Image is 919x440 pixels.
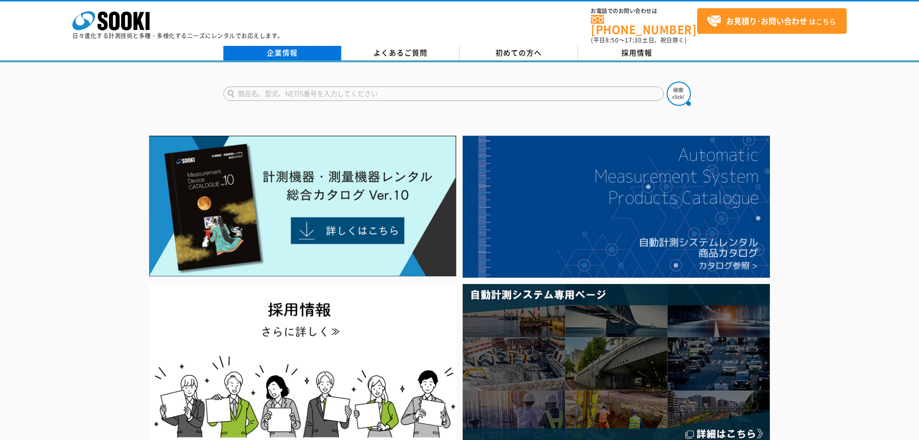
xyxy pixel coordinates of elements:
[697,8,847,34] a: お見積り･お問い合わせはこちら
[605,36,619,44] span: 8:50
[591,36,686,44] span: (平日 ～ 土日、祝日除く)
[591,15,697,35] a: [PHONE_NUMBER]
[667,82,691,106] img: btn_search.png
[149,136,456,277] img: Catalog Ver10
[495,47,542,58] span: 初めての方へ
[707,14,836,28] span: はこちら
[625,36,642,44] span: 17:30
[72,33,284,39] p: 日々進化する計測技術と多種・多様化するニーズにレンタルでお応えします。
[342,46,460,60] a: よくあるご質問
[223,46,342,60] a: 企業情報
[726,15,807,27] strong: お見積り･お問い合わせ
[578,46,696,60] a: 採用情報
[591,8,697,14] span: お電話でのお問い合わせは
[460,46,578,60] a: 初めての方へ
[463,136,770,278] img: 自動計測システムカタログ
[223,86,664,101] input: 商品名、型式、NETIS番号を入力してください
